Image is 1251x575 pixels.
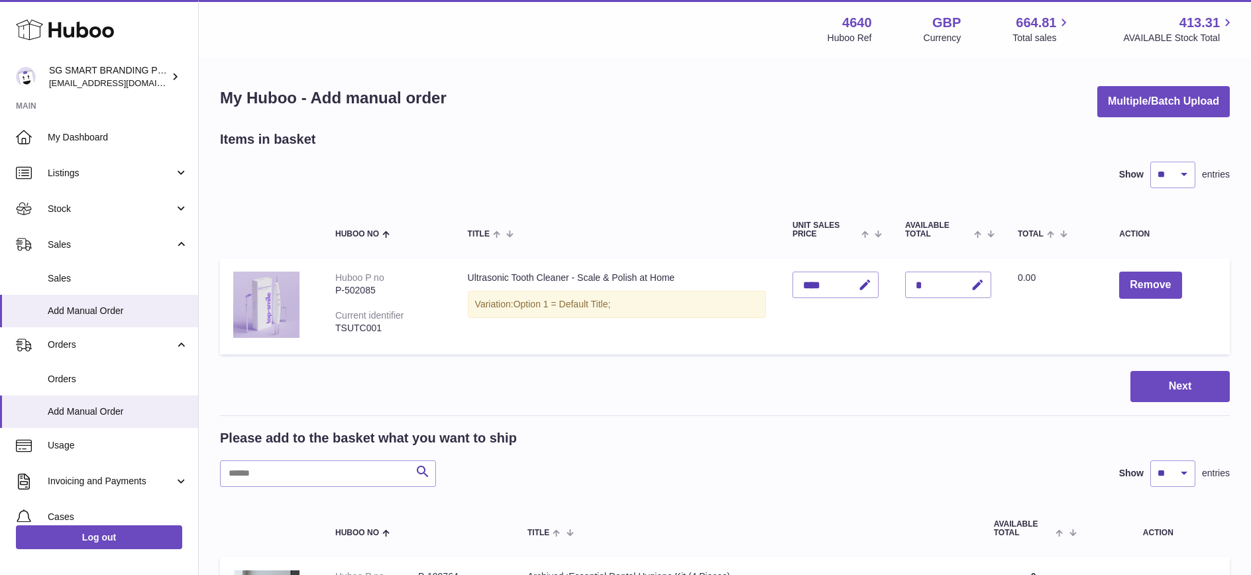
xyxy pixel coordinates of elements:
[48,305,188,317] span: Add Manual Order
[1018,272,1036,283] span: 0.00
[48,339,174,351] span: Orders
[335,272,384,283] div: Huboo P no
[16,67,36,87] img: uktopsmileshipping@gmail.com
[468,291,766,318] div: Variation:
[1018,230,1044,238] span: Total
[1097,86,1230,117] button: Multiple/Batch Upload
[48,272,188,285] span: Sales
[1012,32,1071,44] span: Total sales
[1130,371,1230,402] button: Next
[1119,272,1181,299] button: Remove
[1202,168,1230,181] span: entries
[1179,14,1220,32] span: 413.31
[335,284,441,297] div: P-502085
[49,78,195,88] span: [EMAIL_ADDRESS][DOMAIN_NAME]
[16,525,182,549] a: Log out
[48,167,174,180] span: Listings
[514,299,611,309] span: Option 1 = Default Title;
[1119,230,1217,238] div: Action
[932,14,961,32] strong: GBP
[48,373,188,386] span: Orders
[1016,14,1056,32] span: 664.81
[48,511,188,523] span: Cases
[842,14,872,32] strong: 4640
[994,520,1053,537] span: AVAILABLE Total
[335,310,404,321] div: Current identifier
[49,64,168,89] div: SG SMART BRANDING PTE. LTD.
[1012,14,1071,44] a: 664.81 Total sales
[1123,32,1235,44] span: AVAILABLE Stock Total
[828,32,872,44] div: Huboo Ref
[220,87,447,109] h1: My Huboo - Add manual order
[48,475,174,488] span: Invoicing and Payments
[48,439,188,452] span: Usage
[527,529,549,537] span: Title
[48,405,188,418] span: Add Manual Order
[1119,467,1144,480] label: Show
[335,230,379,238] span: Huboo no
[924,32,961,44] div: Currency
[335,322,441,335] div: TSUTC001
[233,272,299,338] img: Ultrasonic Tooth Cleaner - Scale & Polish at Home
[792,221,858,238] span: Unit Sales Price
[455,258,779,354] td: Ultrasonic Tooth Cleaner - Scale & Polish at Home
[905,221,971,238] span: AVAILABLE Total
[1202,467,1230,480] span: entries
[48,131,188,144] span: My Dashboard
[335,529,379,537] span: Huboo no
[1123,14,1235,44] a: 413.31 AVAILABLE Stock Total
[220,131,316,148] h2: Items in basket
[1087,507,1230,550] th: Action
[1119,168,1144,181] label: Show
[48,238,174,251] span: Sales
[48,203,174,215] span: Stock
[220,429,517,447] h2: Please add to the basket what you want to ship
[468,230,490,238] span: Title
